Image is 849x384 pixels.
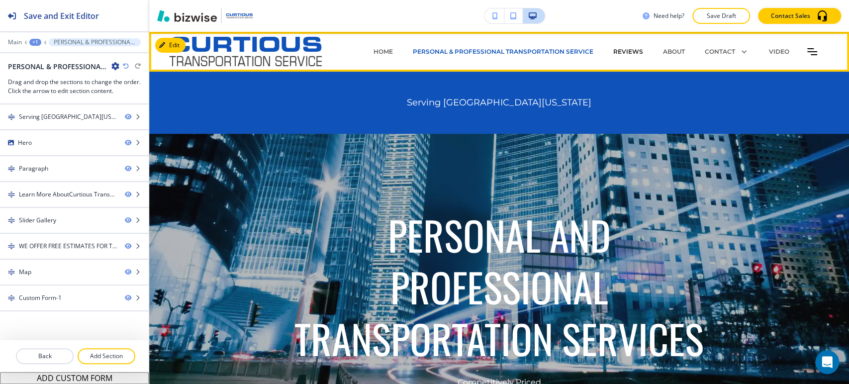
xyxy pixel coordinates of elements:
h3: Need help? [654,11,684,20]
img: Your Logo [226,13,253,19]
button: Toggle hamburger navigation menu [807,48,817,55]
p: PERSONAL AND PROFESSIONAL TRANSPORTATION SERVICES [287,208,712,364]
button: Back [16,348,74,364]
img: Drag [8,113,15,120]
div: Slider Gallery [19,216,56,225]
img: Drag [8,191,15,198]
h6: Serving [GEOGRAPHIC_DATA][US_STATE] [407,96,591,110]
img: Bizwise Logo [157,10,217,22]
div: Hero [18,138,32,147]
button: Edit [155,38,186,53]
div: Learn More AboutCurtious Transportation Service [19,190,117,199]
button: +1 [29,39,41,46]
div: Custom Form-1 [19,293,62,302]
img: Drag [8,294,15,301]
p: Contact Sales [771,11,810,20]
h2: PERSONAL & PROFESSIONAL TRANSPORTATION SERVICE [8,61,107,72]
p: CONTACT [705,47,735,56]
h3: Drag and drop the sections to change the order. Click the arrow to edit section content. [8,78,141,96]
p: Save Draft [705,11,737,20]
p: Back [17,352,73,361]
button: Main [8,39,22,46]
p: REVIEWS [613,47,643,56]
img: Drag [8,269,15,276]
p: Video [769,47,789,56]
img: Drag [8,243,15,250]
img: Curtious Transportation Service [169,37,322,67]
h2: Save and Exit Editor [24,10,99,22]
p: Add Section [79,352,134,361]
button: Add Section [78,348,135,364]
p: PERSONAL & PROFESSIONAL TRANSPORTATION SERVICE [413,47,593,56]
button: Contact Sales [758,8,841,24]
p: ABOUT [663,47,685,56]
button: PERSONAL & PROFESSIONAL TRANSPORTATION SERVICE [49,38,141,46]
div: WE OFFER FREE ESTIMATES FOR TRANSPORTATION SERVICES [19,242,117,251]
div: Paragraph [19,164,48,173]
div: Open Intercom Messenger [815,350,839,374]
img: Drag [8,165,15,172]
p: PERSONAL & PROFESSIONAL TRANSPORTATION SERVICE [54,39,136,46]
p: HOME [374,47,393,56]
button: Save Draft [692,8,750,24]
img: Drag [8,217,15,224]
div: Serving Central Pennsylvania [19,112,117,121]
div: Map [19,268,31,277]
